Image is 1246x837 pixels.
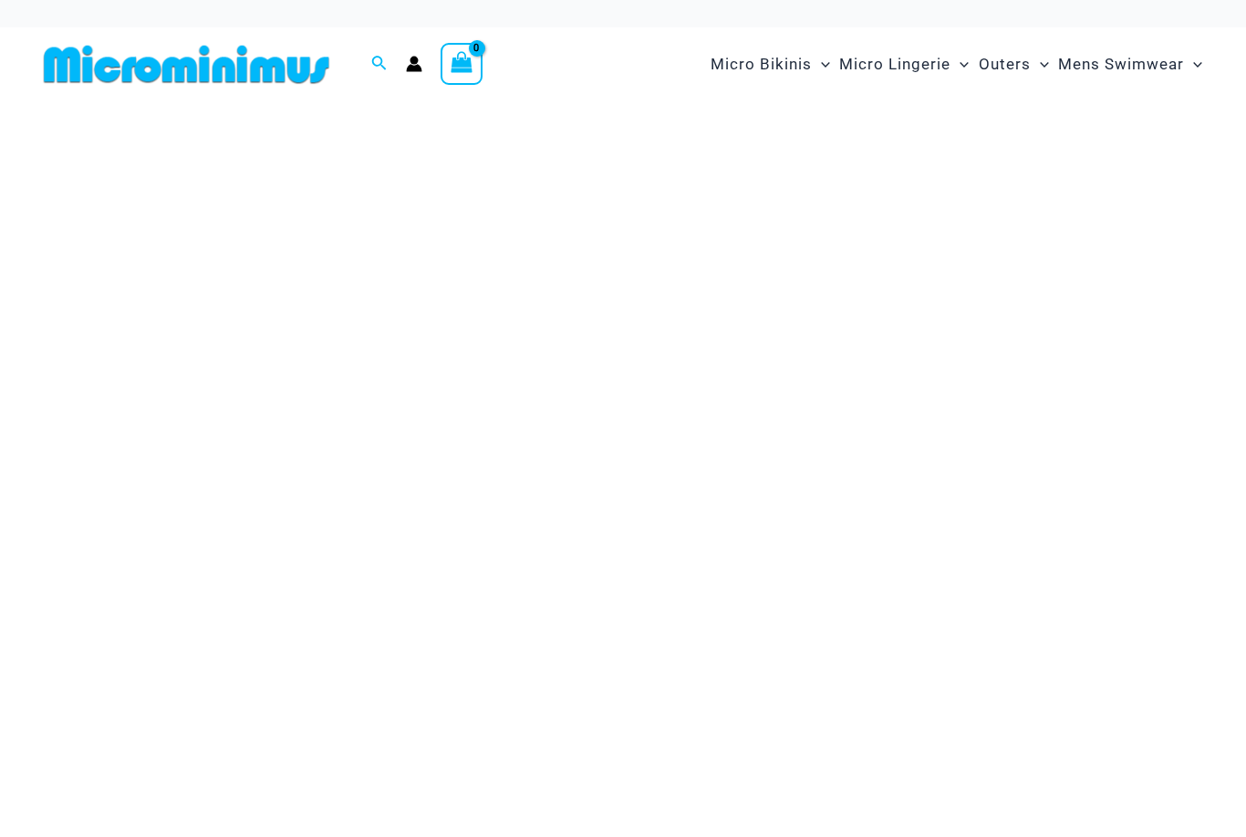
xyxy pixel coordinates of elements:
span: Outers [979,41,1031,88]
a: Account icon link [406,56,422,72]
a: OutersMenu ToggleMenu Toggle [974,37,1054,92]
a: Micro LingerieMenu ToggleMenu Toggle [835,37,973,92]
a: Mens SwimwearMenu ToggleMenu Toggle [1054,37,1207,92]
a: Micro BikinisMenu ToggleMenu Toggle [706,37,835,92]
nav: Site Navigation [703,34,1210,95]
img: MM SHOP LOGO FLAT [36,44,337,85]
span: Menu Toggle [812,41,830,88]
span: Micro Bikinis [711,41,812,88]
span: Menu Toggle [1184,41,1202,88]
a: Search icon link [371,53,388,76]
span: Menu Toggle [950,41,969,88]
span: Micro Lingerie [839,41,950,88]
span: Mens Swimwear [1058,41,1184,88]
span: Menu Toggle [1031,41,1049,88]
a: View Shopping Cart, empty [441,43,483,85]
